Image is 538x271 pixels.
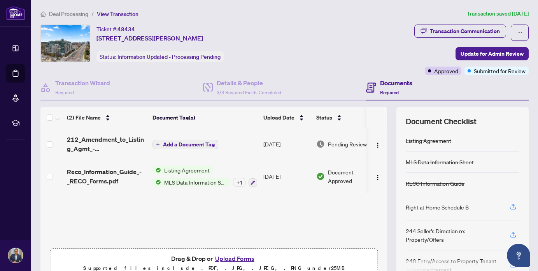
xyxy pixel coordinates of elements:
[434,67,458,75] span: Approved
[260,160,313,193] td: [DATE]
[152,140,218,149] button: Add a Document Tag
[375,142,381,148] img: Logo
[96,33,203,43] span: [STREET_ADDRESS][PERSON_NAME]
[316,172,325,181] img: Document Status
[328,140,367,148] span: Pending Review
[372,138,384,150] button: Logo
[406,227,501,244] div: 244 Seller’s Direction re: Property/Offers
[152,166,161,174] img: Status Icon
[313,107,379,128] th: Status
[97,11,138,18] span: View Transaction
[316,113,332,122] span: Status
[67,113,101,122] span: (2) File Name
[380,78,412,88] h4: Documents
[161,166,213,174] span: Listing Agreement
[117,26,135,33] span: 48434
[64,107,149,128] th: (2) File Name
[149,107,260,128] th: Document Tag(s)
[152,178,161,187] img: Status Icon
[67,167,146,186] span: Reco_Information_Guide_-_RECO_Forms.pdf
[55,90,74,95] span: Required
[96,25,135,33] div: Ticket #:
[260,128,313,160] td: [DATE]
[152,166,257,187] button: Status IconListing AgreementStatus IconMLS Data Information Sheet+1
[217,90,281,95] span: 3/3 Required Fields Completed
[171,253,257,264] span: Drag & Drop or
[6,6,25,20] img: logo
[406,136,451,145] div: Listing Agreement
[91,9,94,18] li: /
[414,25,506,38] button: Transaction Communication
[213,253,257,264] button: Upload Forms
[96,51,224,62] div: Status:
[380,90,399,95] span: Required
[430,25,500,37] div: Transaction Communication
[152,139,218,150] button: Add a Document Tag
[316,140,325,148] img: Document Status
[406,203,469,211] div: Right at Home Schedule B
[217,78,281,88] h4: Details & People
[8,248,23,263] img: Profile Icon
[161,178,230,187] span: MLS Data Information Sheet
[41,25,90,62] img: IMG-N12340577_1.jpg
[117,53,221,60] span: Information Updated - Processing Pending
[163,142,215,147] span: Add a Document Tag
[260,107,313,128] th: Upload Date
[40,11,46,17] span: home
[49,11,88,18] span: Deal Processing
[375,174,381,181] img: Logo
[55,78,110,88] h4: Transaction Wizard
[517,30,522,35] span: ellipsis
[156,143,160,146] span: plus
[372,170,384,183] button: Logo
[461,48,524,60] span: Update for Admin Review
[233,178,245,187] div: + 1
[456,47,529,60] button: Update for Admin Review
[406,158,474,166] div: MLS Data Information Sheet
[263,113,294,122] span: Upload Date
[328,168,376,185] span: Document Approved
[406,116,477,127] span: Document Checklist
[474,67,526,75] span: Submitted for Review
[467,9,529,18] article: Transaction saved [DATE]
[507,244,530,267] button: Open asap
[406,179,464,188] div: RECO Information Guide
[67,135,146,153] span: 212_Amendment_to_Listing_Agmt_-_Authority_to_Offer_for_Lease_-_Price_-_B_-_PropTx-[PERSON_NAME].pdf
